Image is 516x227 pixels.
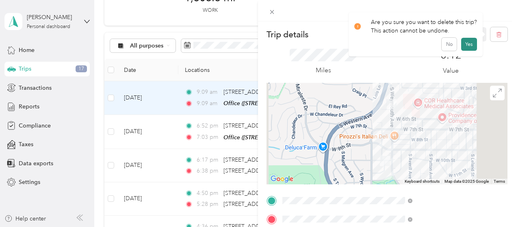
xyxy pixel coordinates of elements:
button: Keyboard shortcuts [405,179,440,184]
a: Terms (opens in new tab) [494,179,505,184]
img: Google [269,174,295,184]
button: No [442,38,457,51]
span: Map data ©2025 Google [444,179,489,184]
p: Value [443,66,459,76]
a: Open this area in Google Maps (opens a new window) [269,174,295,184]
p: Trip details [267,29,308,40]
div: Are you sure you want to delete this trip? This action cannot be undone. [354,18,477,35]
iframe: Everlance-gr Chat Button Frame [470,182,516,227]
button: Yes [461,38,477,51]
p: Miles [316,65,331,76]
